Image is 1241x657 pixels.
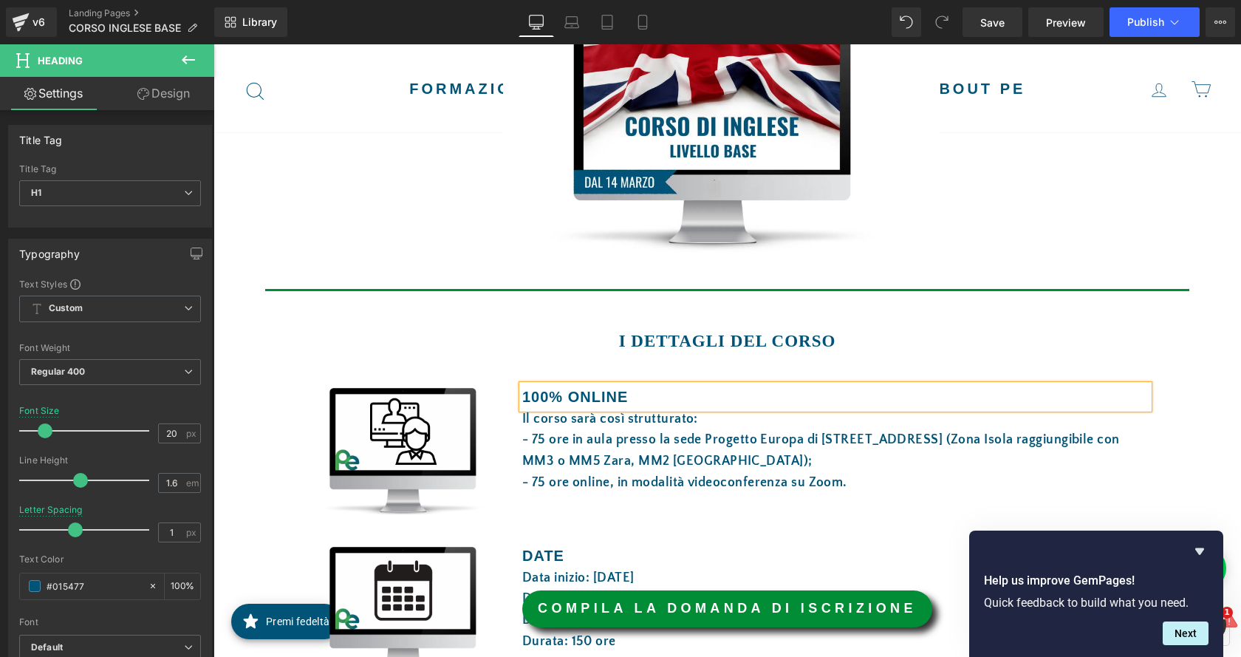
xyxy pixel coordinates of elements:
[47,578,141,594] input: Color
[19,239,80,260] div: Typography
[31,641,63,654] i: Default
[19,505,83,515] div: Letter Spacing
[19,126,63,146] div: Title Tag
[19,164,201,174] div: Title Tag
[1206,7,1235,37] button: More
[1221,607,1233,619] span: 1
[927,7,957,37] button: Redo
[980,15,1005,30] span: Save
[309,431,634,446] span: - 75 ore online, in modalità videoconferenza su Zoom.
[554,7,589,37] a: Laptop
[69,22,181,34] span: CORSO INGLESE BASE
[6,7,57,37] a: v6
[519,7,554,37] a: Desktop
[214,7,287,37] a: New Library
[19,617,201,627] div: Font
[19,278,201,290] div: Text Styles
[309,388,906,424] span: - 75 ore in aula presso la sede Progetto Europa di [STREET_ADDRESS] (Zona Isola raggiungibile con...
[186,478,199,488] span: em
[165,573,200,599] div: %
[309,503,351,520] font: DATE
[31,366,86,377] b: Regular 400
[309,367,485,382] span: Il corso sarà così strutturato:
[49,302,83,315] b: Custom
[38,55,83,67] span: Heading
[19,455,201,466] div: Line Height
[1028,7,1104,37] a: Preview
[309,526,421,541] font: Data inizio: [DATE]
[625,7,660,37] a: Mobile
[30,13,48,32] div: v6
[1191,542,1208,560] button: Hide survey
[1110,7,1200,37] button: Publish
[19,406,60,416] div: Font Size
[892,7,921,37] button: Undo
[19,554,201,565] div: Text Color
[69,7,214,19] a: Landing Pages
[324,556,703,571] font: COMPILA LA DOMANDA DI ISCRIZIONE
[309,546,719,583] a: COMPILA LA DOMANDA DI ISCRIZIONE
[31,187,41,198] b: H1
[19,343,201,353] div: Font Weight
[1163,622,1208,645] button: Next question
[984,572,1208,590] h2: Help us improve GemPages!
[984,542,1208,645] div: Help us improve GemPages!
[589,7,625,37] a: Tablet
[186,429,199,438] span: px
[186,528,199,537] span: px
[309,344,414,361] strong: 100% online
[984,596,1208,610] p: Quick feedback to build what you need.
[242,16,277,29] span: Library
[1046,15,1086,30] span: Preview
[406,287,623,306] font: I DETTAGLI DEL CORSO
[1127,16,1164,28] span: Publish
[110,77,217,110] a: Design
